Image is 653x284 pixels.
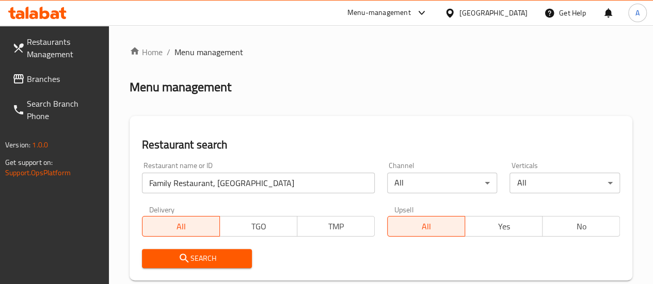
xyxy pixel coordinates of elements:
span: Version: [5,138,30,152]
button: Yes [465,216,543,237]
span: Menu management [174,46,243,58]
button: TMP [297,216,375,237]
span: Get support on: [5,156,53,169]
h2: Menu management [130,79,231,95]
span: All [147,219,216,234]
button: Search [142,249,252,268]
span: TGO [224,219,293,234]
span: A [635,7,640,19]
li: / [167,46,170,58]
nav: breadcrumb [130,46,632,58]
div: All [387,173,498,193]
label: Delivery [149,206,175,213]
span: All [392,219,461,234]
a: Home [130,46,163,58]
span: Restaurants Management [27,36,101,60]
span: No [547,219,616,234]
button: All [142,216,220,237]
div: Menu-management [347,7,411,19]
span: TMP [301,219,371,234]
a: Restaurants Management [4,29,109,66]
a: Support.OpsPlatform [5,166,71,179]
span: Yes [469,219,538,234]
span: Search [150,252,244,265]
a: Branches [4,66,109,91]
div: [GEOGRAPHIC_DATA] [459,7,528,19]
button: TGO [219,216,297,237]
div: All [509,173,620,193]
span: Branches [27,73,101,85]
span: 1.0.0 [32,138,48,152]
label: Upsell [394,206,413,213]
button: All [387,216,465,237]
button: No [542,216,620,237]
span: Search Branch Phone [27,97,101,122]
a: Search Branch Phone [4,91,109,128]
h2: Restaurant search [142,137,620,153]
input: Search for restaurant name or ID.. [142,173,375,193]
